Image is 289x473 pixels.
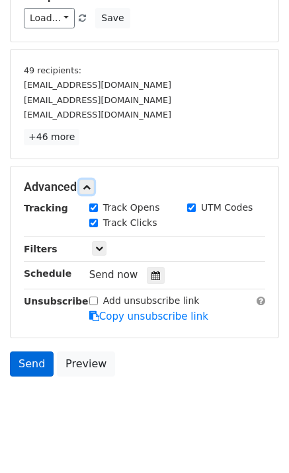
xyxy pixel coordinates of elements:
strong: Filters [24,244,58,254]
label: Add unsubscribe link [103,294,200,308]
strong: Tracking [24,203,68,213]
a: Preview [57,351,115,377]
label: Track Clicks [103,216,157,230]
a: Copy unsubscribe link [89,310,208,322]
small: [EMAIL_ADDRESS][DOMAIN_NAME] [24,110,171,120]
label: UTM Codes [201,201,253,215]
strong: Schedule [24,268,71,279]
small: [EMAIL_ADDRESS][DOMAIN_NAME] [24,80,171,90]
label: Track Opens [103,201,160,215]
span: Send now [89,269,138,281]
small: 49 recipients: [24,65,81,75]
button: Save [95,8,130,28]
a: Send [10,351,54,377]
a: +46 more [24,129,79,145]
a: Load... [24,8,75,28]
h5: Advanced [24,180,265,194]
iframe: Chat Widget [223,410,289,473]
small: [EMAIL_ADDRESS][DOMAIN_NAME] [24,95,171,105]
strong: Unsubscribe [24,296,89,307]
